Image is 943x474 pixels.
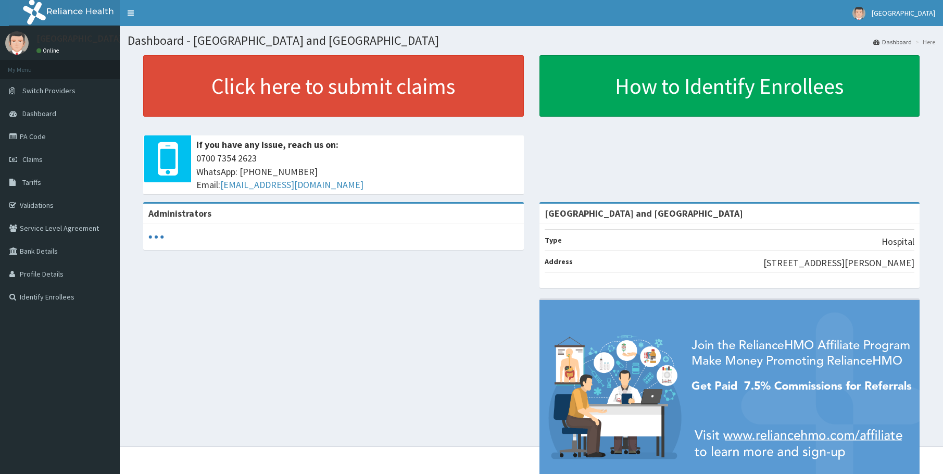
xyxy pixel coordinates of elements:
span: 0700 7354 2623 WhatsApp: [PHONE_NUMBER] Email: [196,152,519,192]
span: Tariffs [22,178,41,187]
strong: [GEOGRAPHIC_DATA] and [GEOGRAPHIC_DATA] [545,207,743,219]
span: Dashboard [22,109,56,118]
img: User Image [852,7,865,20]
a: How to Identify Enrollees [539,55,920,117]
span: Switch Providers [22,86,76,95]
li: Here [913,38,935,46]
b: Address [545,257,573,266]
b: Type [545,235,562,245]
p: [STREET_ADDRESS][PERSON_NAME] [763,256,914,270]
span: [GEOGRAPHIC_DATA] [872,8,935,18]
a: Click here to submit claims [143,55,524,117]
a: Dashboard [873,38,912,46]
img: User Image [5,31,29,55]
a: Online [36,47,61,54]
h1: Dashboard - [GEOGRAPHIC_DATA] and [GEOGRAPHIC_DATA] [128,34,935,47]
p: Hospital [882,235,914,248]
p: [GEOGRAPHIC_DATA] [36,34,122,43]
span: Claims [22,155,43,164]
b: Administrators [148,207,211,219]
svg: audio-loading [148,229,164,245]
b: If you have any issue, reach us on: [196,139,338,151]
a: [EMAIL_ADDRESS][DOMAIN_NAME] [220,179,363,191]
